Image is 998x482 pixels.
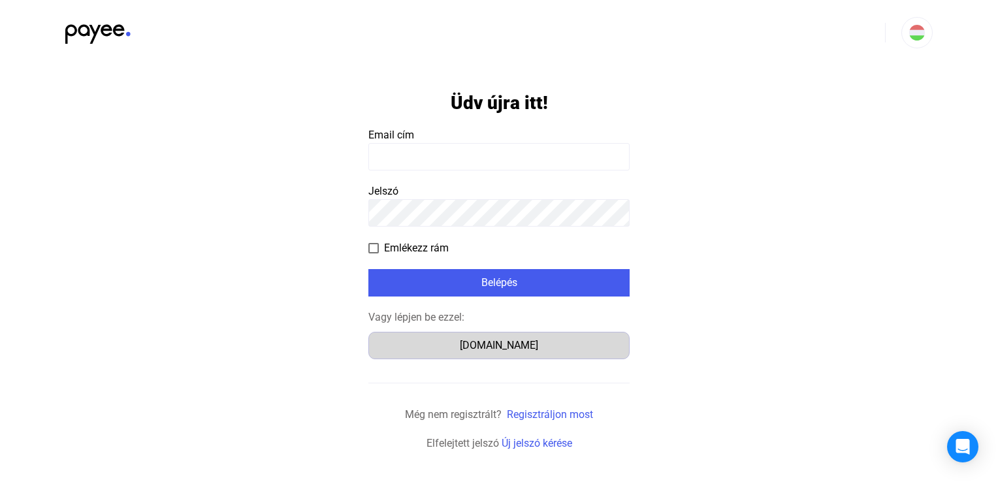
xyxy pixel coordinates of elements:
[481,276,517,289] font: Belépés
[451,91,548,114] h1: Üdv újra itt!
[460,339,538,351] font: [DOMAIN_NAME]
[427,437,499,449] span: Elfelejtett jelszó
[405,408,502,421] span: Még nem regisztrált?
[947,431,978,462] div: Nyissa meg az Intercom Messengert
[368,332,630,359] button: [DOMAIN_NAME]
[65,17,131,44] img: black-payee-blue-dot.svg
[909,25,925,40] img: HU
[502,437,572,449] a: Új jelszó kérése
[384,242,449,254] font: Emlékezz rám
[368,310,630,325] div: Vagy lépjen be ezzel:
[368,129,414,141] span: Email cím
[368,339,630,351] a: [DOMAIN_NAME]
[507,408,593,421] a: Regisztráljon most
[368,269,630,297] button: Belépés
[901,17,933,48] button: HU
[368,185,398,197] span: Jelszó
